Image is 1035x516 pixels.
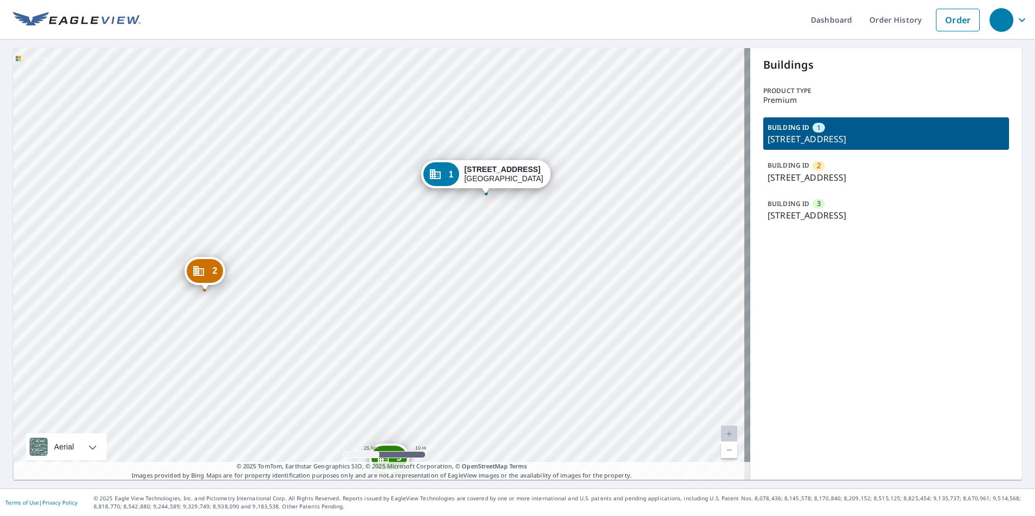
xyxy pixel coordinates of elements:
[464,165,541,174] strong: [STREET_ADDRESS]
[817,161,821,171] span: 2
[51,433,77,460] div: Aerial
[237,462,527,471] span: © 2025 TomTom, Earthstar Geographics SIO, © 2025 Microsoft Corporation, ©
[5,499,39,506] a: Terms of Use
[13,462,750,480] p: Images provided by Bing Maps are for property identification purposes only and are not a represen...
[721,426,737,442] a: Current Level 20, Zoom In Disabled
[421,160,551,194] div: Dropped pin, building 1, Commercial property, 1750 Pear St Harrisonburg, VA 22801
[817,199,821,209] span: 3
[449,170,454,178] span: 1
[462,462,507,470] a: OpenStreetMap
[26,433,107,460] div: Aerial
[768,199,809,208] p: BUILDING ID
[212,267,217,275] span: 2
[768,161,809,170] p: BUILDING ID
[768,133,1005,145] p: [STREET_ADDRESS]
[763,86,1009,96] p: Product type
[817,123,821,133] span: 1
[397,454,402,462] span: 3
[13,12,141,28] img: EV Logo
[768,171,1005,184] p: [STREET_ADDRESS]
[94,494,1030,511] p: © 2025 Eagle View Technologies, Inc. and Pictometry International Corp. All Rights Reserved. Repo...
[369,444,409,477] div: Dropped pin, building 3, Commercial property, 1756 Pear St Harrisonburg, VA 22801
[5,499,77,506] p: |
[763,96,1009,104] p: Premium
[509,462,527,470] a: Terms
[936,9,980,31] a: Order
[721,442,737,458] a: Current Level 20, Zoom Out
[768,123,809,132] p: BUILDING ID
[185,257,225,290] div: Dropped pin, building 2, Commercial property, 1754 Pear St Harrisonburg, VA 22801
[464,165,543,183] div: [GEOGRAPHIC_DATA]
[768,209,1005,222] p: [STREET_ADDRESS]
[763,57,1009,73] p: Buildings
[42,499,77,506] a: Privacy Policy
